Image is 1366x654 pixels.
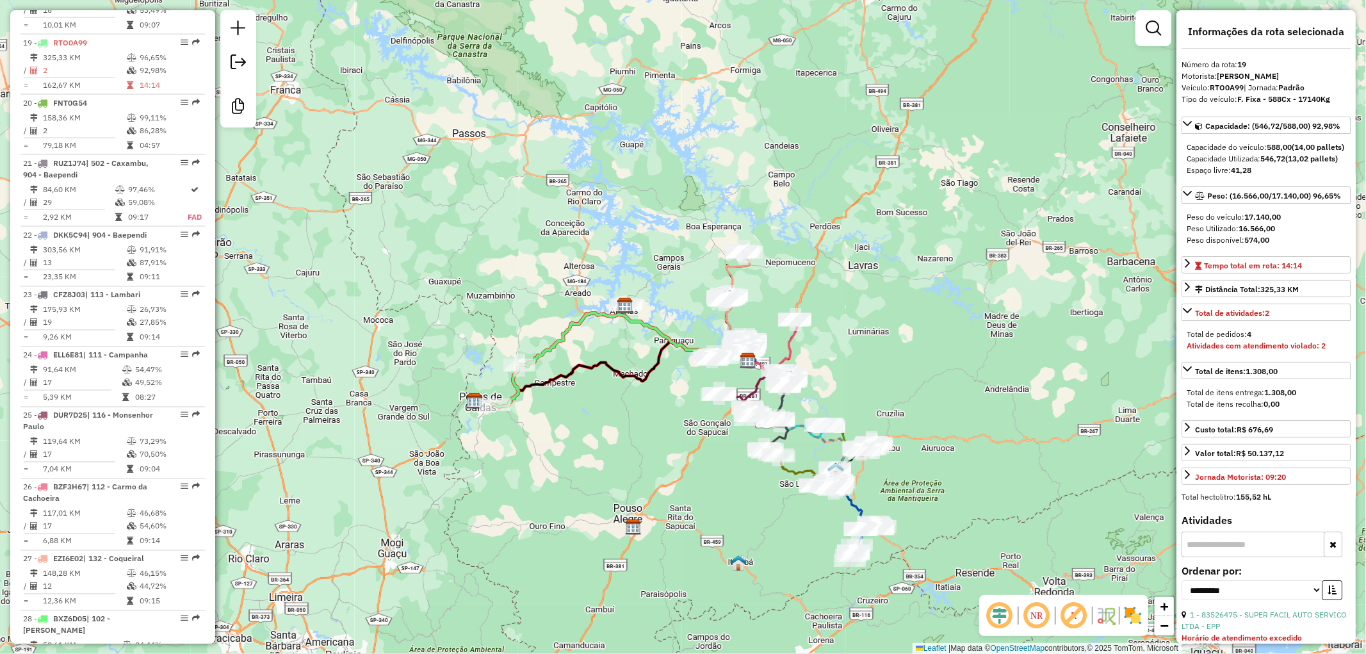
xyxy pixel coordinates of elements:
[42,580,126,593] td: 12
[192,615,200,623] em: Rota exportada
[23,290,140,300] span: 23 -
[85,290,140,300] span: | 113 - Lambari
[134,639,199,652] td: 84,44%
[139,535,200,548] td: 09:14
[42,535,126,548] td: 6,88 KM
[1244,212,1281,222] strong: 17.140,00
[192,555,200,562] em: Rota exportada
[122,379,132,387] i: % de utilização da cubagem
[42,139,126,152] td: 79,18 KM
[30,67,38,74] i: Total de Atividades
[139,51,200,64] td: 96,65%
[1123,605,1143,626] img: Exibir/Ocultar setores
[53,38,87,47] span: RTO0A99
[42,568,126,580] td: 148,28 KM
[127,451,136,459] i: % de utilização da cubagem
[30,259,38,266] i: Total de Atividades
[1244,83,1305,92] span: | Jornada:
[127,510,136,518] i: % de utilização do peso
[1260,154,1285,163] strong: 546,72
[192,291,200,298] em: Rota exportada
[1187,234,1346,246] div: Peso disponível:
[1187,387,1346,398] div: Total de itens entrega:
[1182,280,1351,297] a: Distância Total:325,33 KM
[42,507,126,520] td: 117,01 KM
[30,186,38,193] i: Distância Total
[127,598,133,605] i: Tempo total em rota
[181,483,188,491] em: Opções
[139,568,200,580] td: 46,15%
[127,259,136,266] i: % de utilização da cubagem
[127,114,136,122] i: % de utilização do peso
[181,159,188,167] em: Opções
[42,243,126,256] td: 303,56 KM
[23,256,29,269] td: /
[1182,59,1351,70] div: Número da rota:
[83,554,144,564] span: | 132 - Coqueiral
[139,580,200,593] td: 44,72%
[127,6,136,14] i: % de utilização da cubagem
[823,475,840,491] img: Ponto de Apoio - Varginha PA
[134,391,199,404] td: 08:27
[1264,388,1296,397] strong: 1.308,00
[192,351,200,359] em: Rota exportada
[127,438,136,446] i: % de utilização do peso
[1096,605,1116,626] img: Fluxo de ruas
[1237,60,1246,69] strong: 19
[23,482,147,503] span: 26 -
[1264,399,1280,409] strong: 0,00
[192,159,200,167] em: Rota exportada
[128,211,188,224] td: 09:17
[139,595,200,608] td: 09:15
[192,231,200,238] em: Rota exportada
[42,271,126,284] td: 23,35 KM
[617,297,633,314] img: CDD Alfenas
[42,391,122,404] td: 5,39 KM
[1244,235,1269,245] strong: 574,00
[42,377,122,389] td: 17
[1204,261,1302,270] span: Tempo total em rota: 14:14
[192,483,200,491] em: Rota exportada
[139,436,200,448] td: 73,29%
[139,243,200,256] td: 91,91%
[1195,308,1269,318] span: Total de atividades:
[1195,424,1273,436] div: Custo total:
[127,142,133,149] i: Tempo total em rota
[779,370,795,387] img: Tres Coracoes
[23,554,144,564] span: 27 -
[1237,425,1273,434] strong: R$ 676,69
[181,615,188,623] em: Opções
[1210,83,1244,92] strong: RTO0A99
[42,4,126,17] td: 16
[53,350,83,360] span: ELL6E81
[42,364,122,377] td: 91,64 KM
[1236,448,1284,458] strong: R$ 50.137,12
[139,271,200,284] td: 09:11
[23,98,87,108] span: 20 -
[53,482,86,492] span: BZF3H67
[181,351,188,359] em: Opções
[30,54,38,61] i: Distância Total
[1278,83,1305,92] strong: Padrão
[42,111,126,124] td: 158,36 KM
[83,350,148,360] span: | 111 - Campanha
[139,316,200,329] td: 27,85%
[23,230,147,240] span: 22 -
[916,644,947,653] a: Leaflet
[1246,366,1278,376] strong: 1.308,00
[42,595,126,608] td: 12,36 KM
[42,436,126,448] td: 119,64 KM
[127,67,136,74] i: % de utilização da cubagem
[1187,398,1346,410] div: Total de itens recolha:
[42,304,126,316] td: 175,93 KM
[30,366,38,374] i: Distância Total
[23,211,29,224] td: =
[42,316,126,329] td: 19
[948,644,950,653] span: |
[127,274,133,281] i: Tempo total em rota
[30,451,38,459] i: Total de Atividades
[122,366,132,374] i: % de utilização do peso
[23,158,149,179] span: | 502 - Caxambu, 904 - Baependi
[128,183,188,196] td: 97,46%
[1205,121,1340,131] span: Capacidade: (546,72/588,00) 92,98%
